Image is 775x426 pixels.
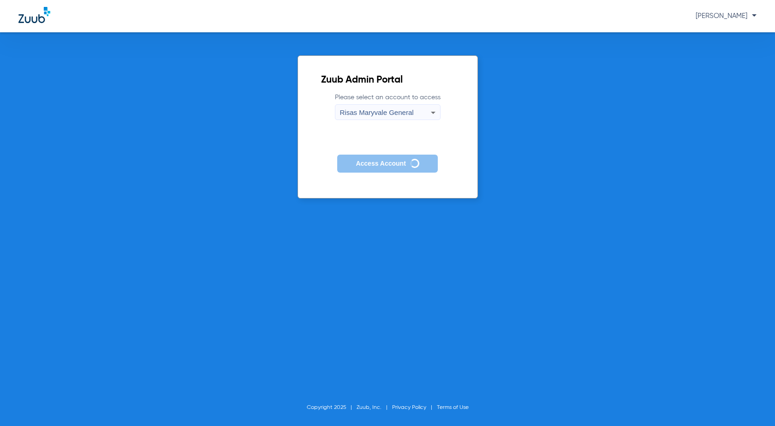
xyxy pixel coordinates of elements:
[437,405,469,410] a: Terms of Use
[357,403,392,412] li: Zuub, Inc.
[337,155,437,173] button: Access Account
[340,108,414,116] span: Risas Maryvale General
[356,160,405,167] span: Access Account
[335,93,441,120] label: Please select an account to access
[392,405,426,410] a: Privacy Policy
[321,76,454,85] h2: Zuub Admin Portal
[729,382,775,426] iframe: Chat Widget
[696,12,757,19] span: [PERSON_NAME]
[307,403,357,412] li: Copyright 2025
[18,7,50,23] img: Zuub Logo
